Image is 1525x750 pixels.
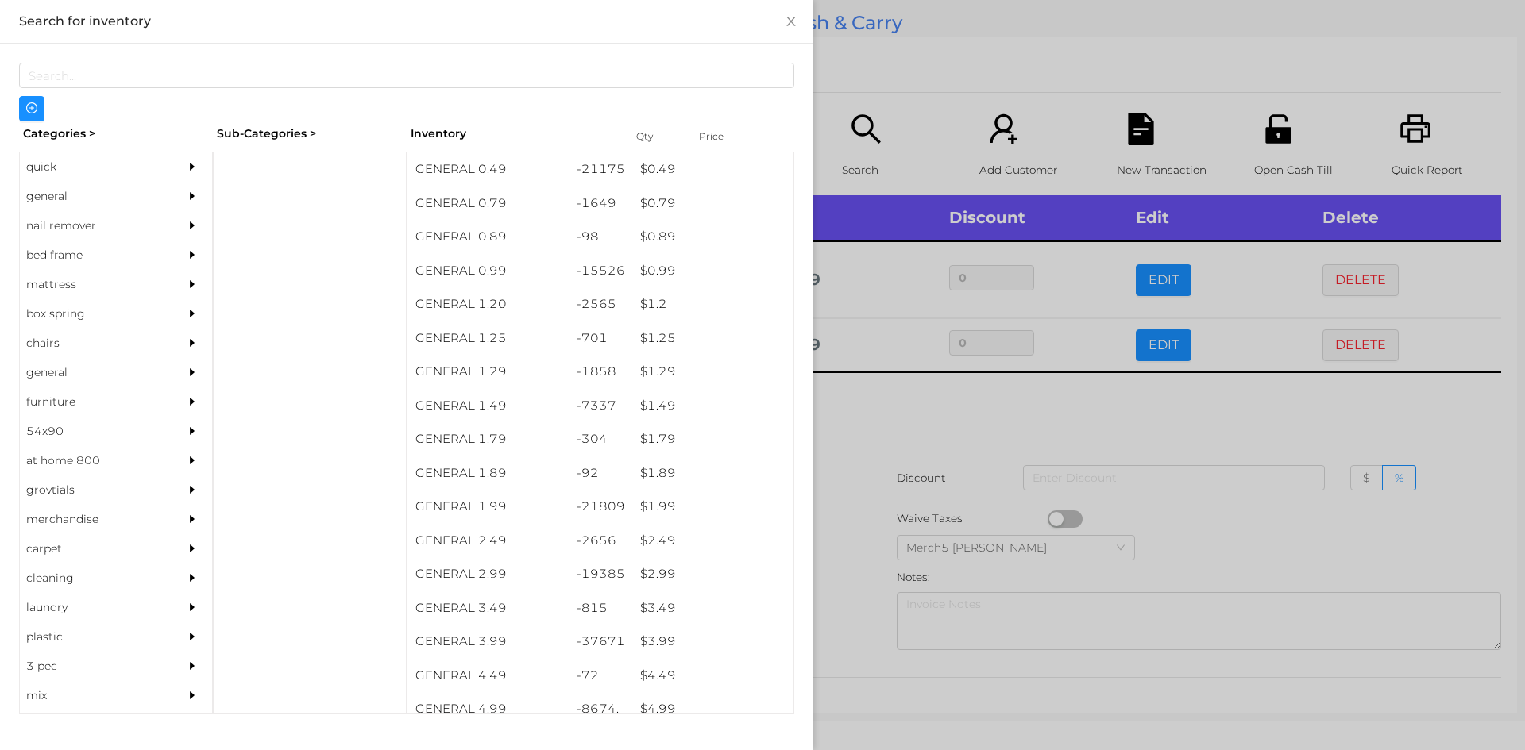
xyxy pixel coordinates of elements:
div: GENERAL 2.99 [407,557,569,591]
div: Sub-Categories > [213,121,407,146]
div: mattress [20,270,164,299]
div: quick [20,152,164,182]
div: Search for inventory [19,13,794,30]
div: $ 1.99 [632,490,793,524]
i: icon: caret-right [187,631,198,642]
div: $ 1.89 [632,456,793,490]
div: $ 0.89 [632,220,793,254]
i: icon: caret-right [187,249,198,260]
input: Search... [19,63,794,88]
div: GENERAL 1.99 [407,490,569,524]
button: icon: plus-circle [19,96,44,121]
div: $ 1.79 [632,422,793,456]
div: chairs [20,329,164,358]
div: GENERAL 2.49 [407,524,569,558]
div: $ 1.25 [632,321,793,356]
i: icon: caret-right [187,308,198,319]
i: icon: caret-right [187,602,198,613]
div: $ 1.49 [632,389,793,423]
i: icon: caret-right [187,572,198,583]
div: general [20,182,164,211]
div: GENERAL 1.89 [407,456,569,490]
div: $ 3.99 [632,625,793,659]
div: GENERAL 0.99 [407,254,569,288]
div: Qty [632,125,680,148]
div: at home 800 [20,446,164,475]
i: icon: caret-right [187,190,198,202]
div: cleaning [20,563,164,593]
div: appliances [20,710,164,740]
div: -7337 [569,389,633,423]
div: -1649 [569,187,633,221]
div: GENERAL 1.79 [407,422,569,456]
div: GENERAL 0.79 [407,187,569,221]
div: $ 4.99 [632,692,793,726]
i: icon: caret-right [187,543,198,554]
div: -304 [569,422,633,456]
div: furniture [20,387,164,417]
div: 3 pec [20,652,164,681]
div: Price [695,125,759,148]
div: GENERAL 3.99 [407,625,569,659]
div: box spring [20,299,164,329]
div: $ 1.29 [632,355,793,389]
div: -72 [569,659,633,693]
i: icon: caret-right [187,220,198,231]
div: GENERAL 3.49 [407,591,569,625]
i: icon: caret-right [187,425,198,437]
div: -98 [569,220,633,254]
div: GENERAL 1.20 [407,287,569,321]
div: $ 2.49 [632,524,793,558]
i: icon: close [785,15,797,28]
i: icon: caret-right [187,337,198,348]
div: Inventory [411,125,616,142]
div: merchandise [20,505,164,534]
div: $ 0.79 [632,187,793,221]
i: icon: caret-right [187,513,198,525]
div: $ 1.2 [632,287,793,321]
div: bed frame [20,240,164,270]
div: -92 [569,456,633,490]
div: GENERAL 1.49 [407,389,569,423]
div: 54x90 [20,417,164,446]
div: -1858 [569,355,633,389]
div: GENERAL 4.99 [407,692,569,726]
div: -21809 [569,490,633,524]
div: nail remover [20,211,164,240]
i: icon: caret-right [187,455,198,466]
div: $ 0.99 [632,254,793,288]
div: GENERAL 4.49 [407,659,569,693]
div: carpet [20,534,164,563]
div: GENERAL 0.49 [407,152,569,187]
i: icon: caret-right [187,279,198,290]
div: plastic [20,622,164,652]
div: -701 [569,321,633,356]
div: general [20,358,164,387]
div: -2565 [569,287,633,321]
div: -2656 [569,524,633,558]
i: icon: caret-right [187,396,198,407]
div: mix [20,681,164,710]
div: laundry [20,593,164,622]
div: GENERAL 0.89 [407,220,569,254]
i: icon: caret-right [187,367,198,378]
i: icon: caret-right [187,690,198,701]
div: $ 3.49 [632,591,793,625]
i: icon: caret-right [187,161,198,172]
i: icon: caret-right [187,660,198,671]
div: $ 2.99 [632,557,793,591]
div: Categories > [19,121,213,146]
div: -21175 [569,152,633,187]
div: -815 [569,591,633,625]
div: -19385 [569,557,633,591]
div: -37671 [569,625,633,659]
div: GENERAL 1.29 [407,355,569,389]
i: icon: caret-right [187,484,198,495]
div: -8674.5 [569,692,633,744]
div: -15526 [569,254,633,288]
div: $ 4.49 [632,659,793,693]
div: GENERAL 1.25 [407,321,569,356]
div: $ 0.49 [632,152,793,187]
div: grovtials [20,475,164,505]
